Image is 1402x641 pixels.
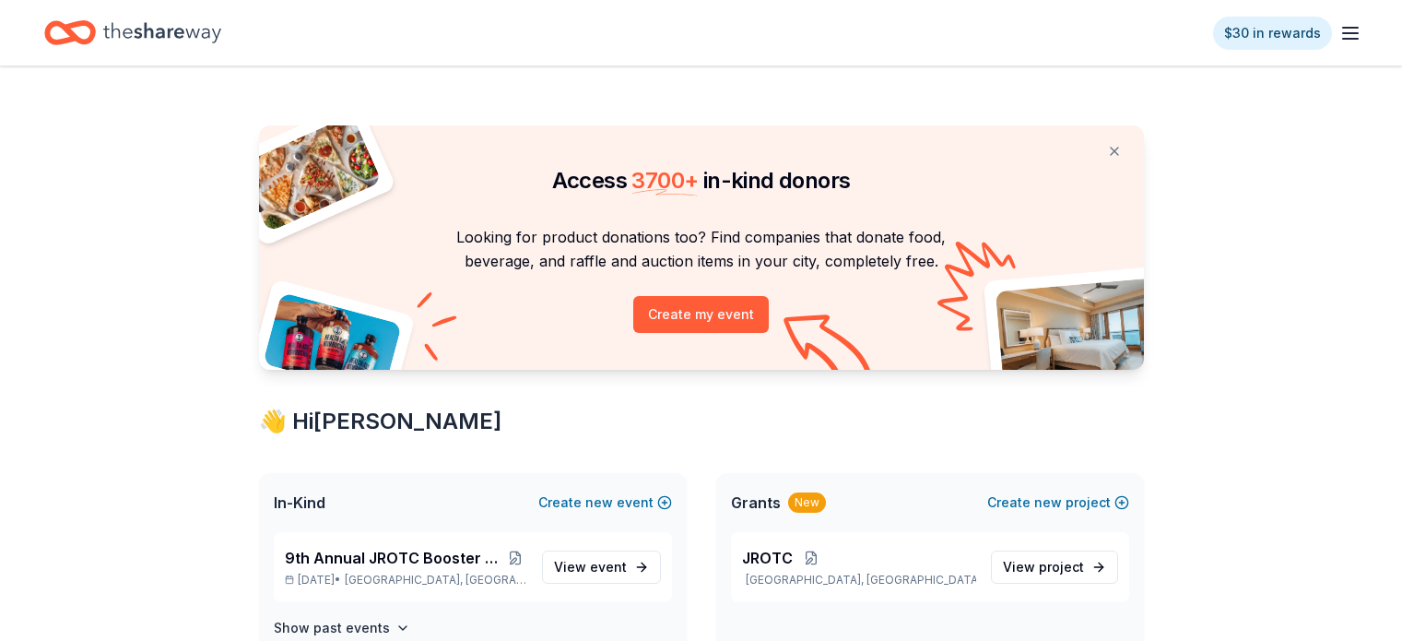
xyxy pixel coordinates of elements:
[542,551,661,584] a: View event
[538,492,672,514] button: Createnewevent
[731,492,781,514] span: Grants
[1034,492,1062,514] span: new
[987,492,1129,514] button: Createnewproject
[633,296,769,333] button: Create my event
[285,547,504,569] span: 9th Annual JROTC Booster Club Holiday Bazaar
[274,617,390,639] h4: Show past events
[552,167,851,194] span: Access in-kind donors
[788,493,826,513] div: New
[259,407,1144,436] div: 👋 Hi [PERSON_NAME]
[281,225,1122,274] p: Looking for product donations too? Find companies that donate food, beverage, and raffle and auct...
[285,573,527,588] p: [DATE] •
[238,114,382,232] img: Pizza
[345,573,526,588] span: [GEOGRAPHIC_DATA], [GEOGRAPHIC_DATA]
[783,315,876,384] img: Curvy arrow
[1003,556,1084,578] span: View
[44,11,221,54] a: Home
[631,167,698,194] span: 3700 +
[274,492,325,514] span: In-Kind
[742,547,793,569] span: JROTC
[991,551,1118,584] a: View project
[274,617,410,639] button: Show past events
[590,559,627,575] span: event
[742,573,976,588] p: [GEOGRAPHIC_DATA], [GEOGRAPHIC_DATA]
[554,556,627,578] span: View
[585,492,613,514] span: new
[1213,17,1332,50] a: $30 in rewards
[1039,559,1084,575] span: project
